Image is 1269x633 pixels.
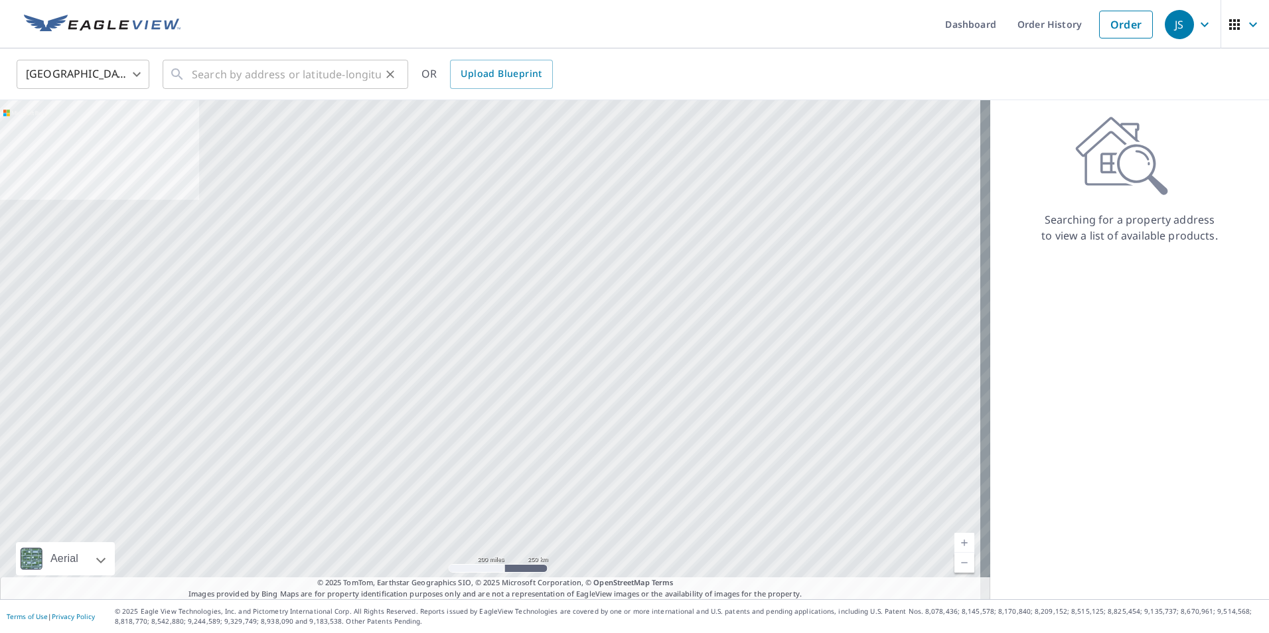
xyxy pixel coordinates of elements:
[1165,10,1194,39] div: JS
[954,553,974,573] a: Current Level 5, Zoom Out
[192,56,381,93] input: Search by address or latitude-longitude
[954,533,974,553] a: Current Level 5, Zoom In
[7,612,95,620] p: |
[381,65,400,84] button: Clear
[1041,212,1219,244] p: Searching for a property address to view a list of available products.
[7,612,48,621] a: Terms of Use
[421,60,553,89] div: OR
[450,60,552,89] a: Upload Blueprint
[115,606,1262,626] p: © 2025 Eagle View Technologies, Inc. and Pictometry International Corp. All Rights Reserved. Repo...
[317,577,674,589] span: © 2025 TomTom, Earthstar Geographics SIO, © 2025 Microsoft Corporation, ©
[16,542,115,575] div: Aerial
[593,577,649,587] a: OpenStreetMap
[1099,11,1153,38] a: Order
[17,56,149,93] div: [GEOGRAPHIC_DATA]
[461,66,542,82] span: Upload Blueprint
[46,542,82,575] div: Aerial
[24,15,181,35] img: EV Logo
[652,577,674,587] a: Terms
[52,612,95,621] a: Privacy Policy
